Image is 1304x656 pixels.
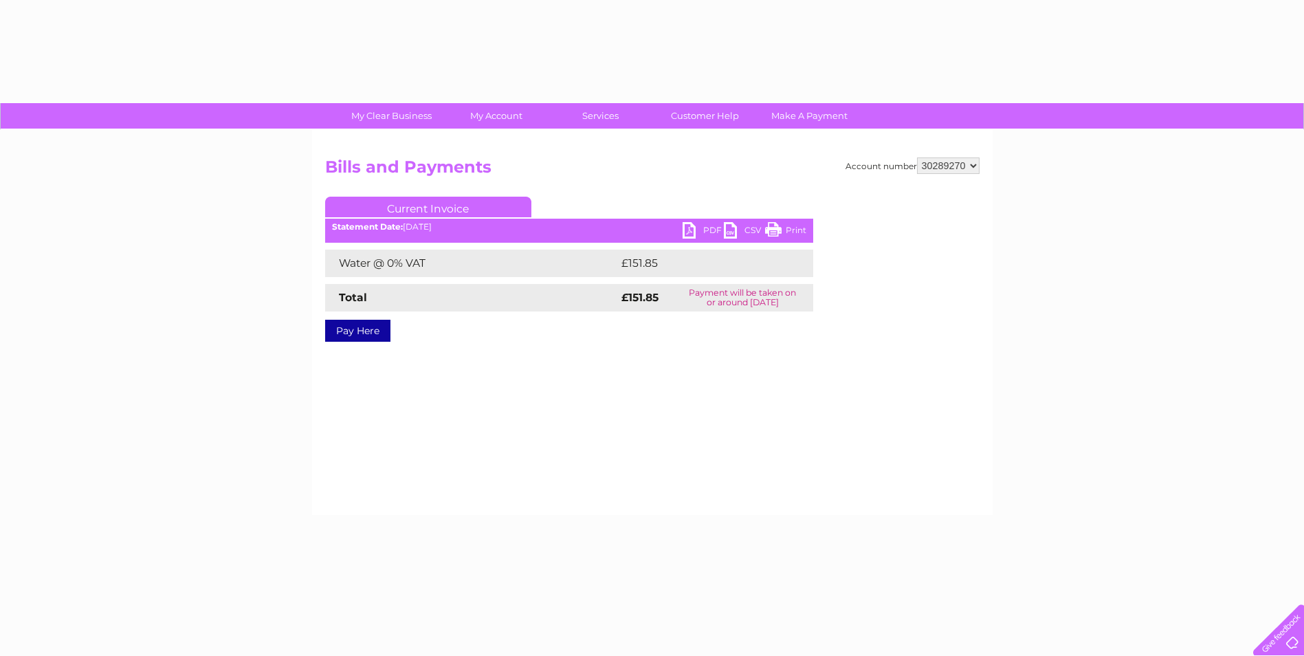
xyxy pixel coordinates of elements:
[846,157,980,174] div: Account number
[339,291,367,304] strong: Total
[325,320,390,342] a: Pay Here
[753,103,866,129] a: Make A Payment
[672,284,813,311] td: Payment will be taken on or around [DATE]
[618,250,786,277] td: £151.85
[335,103,448,129] a: My Clear Business
[325,250,618,277] td: Water @ 0% VAT
[544,103,657,129] a: Services
[325,197,531,217] a: Current Invoice
[621,291,659,304] strong: £151.85
[332,221,403,232] b: Statement Date:
[325,157,980,184] h2: Bills and Payments
[325,222,813,232] div: [DATE]
[439,103,553,129] a: My Account
[683,222,724,242] a: PDF
[765,222,806,242] a: Print
[648,103,762,129] a: Customer Help
[724,222,765,242] a: CSV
